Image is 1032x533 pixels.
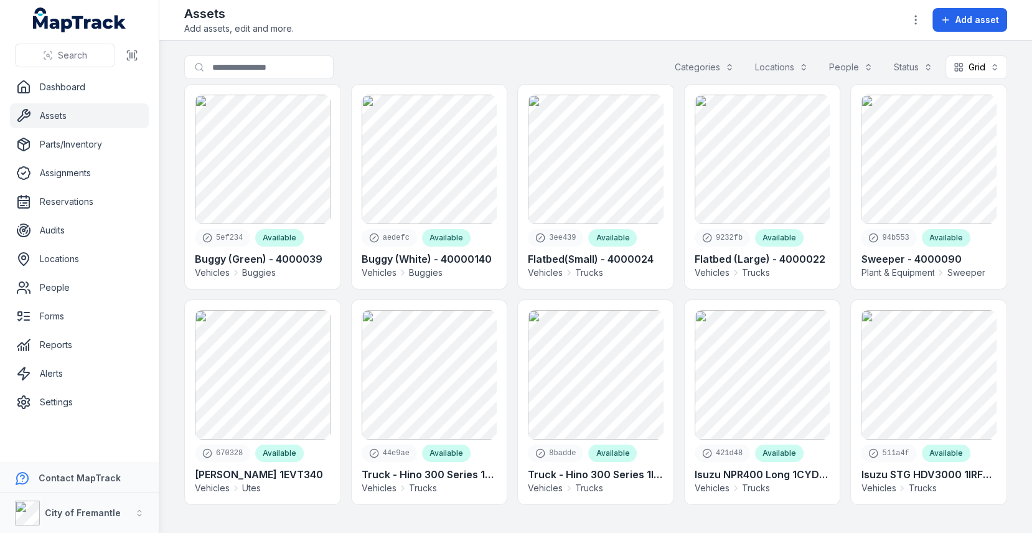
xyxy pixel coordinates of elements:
[10,161,149,186] a: Assignments
[33,7,126,32] a: MapTrack
[10,103,149,128] a: Assets
[10,390,149,415] a: Settings
[15,44,115,67] button: Search
[10,275,149,300] a: People
[39,473,121,483] strong: Contact MapTrack
[45,507,121,518] strong: City of Fremantle
[932,8,1007,32] button: Add asset
[955,14,999,26] span: Add asset
[10,333,149,357] a: Reports
[184,5,294,22] h2: Assets
[10,361,149,386] a: Alerts
[10,304,149,329] a: Forms
[10,75,149,100] a: Dashboard
[10,218,149,243] a: Audits
[10,132,149,157] a: Parts/Inventory
[10,247,149,271] a: Locations
[184,22,294,35] span: Add assets, edit and more.
[821,55,881,79] button: People
[886,55,941,79] button: Status
[667,55,742,79] button: Categories
[945,55,1007,79] button: Grid
[747,55,816,79] button: Locations
[10,189,149,214] a: Reservations
[58,49,87,62] span: Search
